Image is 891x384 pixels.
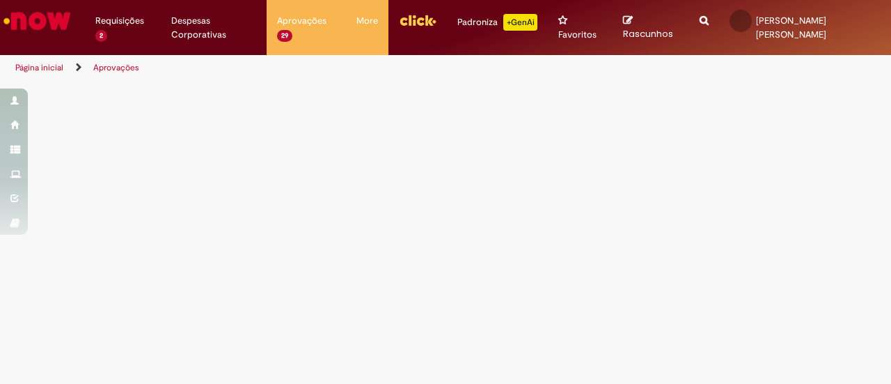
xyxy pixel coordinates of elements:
a: Aprovações [93,62,139,73]
span: Rascunhos [623,27,673,40]
span: 2 [95,30,107,42]
span: 29 [277,30,292,42]
a: Rascunhos [623,15,679,40]
span: Favoritos [558,28,597,42]
p: +GenAi [503,14,537,31]
span: More [356,14,378,28]
span: [PERSON_NAME] [PERSON_NAME] [756,15,826,40]
a: Página inicial [15,62,63,73]
span: Aprovações [277,14,326,28]
img: ServiceNow [1,7,73,35]
div: Padroniza [457,14,537,31]
ul: Trilhas de página [10,55,583,81]
span: Despesas Corporativas [171,14,256,42]
img: click_logo_yellow_360x200.png [399,10,436,31]
span: Requisições [95,14,144,28]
